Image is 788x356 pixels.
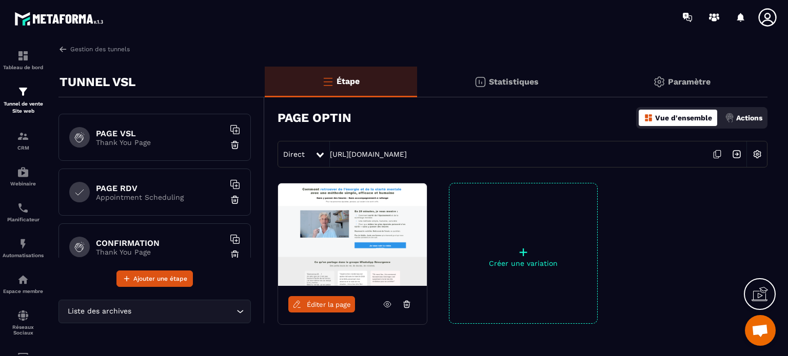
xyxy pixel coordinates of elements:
div: Search for option [58,300,251,323]
a: formationformationTunnel de vente Site web [3,78,44,122]
img: social-network [17,309,29,322]
img: stats.20deebd0.svg [474,76,486,88]
img: scheduler [17,202,29,214]
p: Thank You Page [96,248,224,256]
input: Search for option [133,306,234,317]
button: Ajouter une étape [116,270,193,287]
h6: CONFIRMATION [96,238,224,248]
h6: PAGE VSL [96,129,224,138]
img: formation [17,50,29,62]
p: Étape [337,76,360,86]
p: Appointment Scheduling [96,193,224,201]
img: formation [17,86,29,98]
p: Vue d'ensemble [655,114,712,122]
p: Statistiques [489,77,539,87]
p: Espace membre [3,288,44,294]
img: trash [230,249,240,260]
p: Tunnel de vente Site web [3,100,44,115]
img: formation [17,130,29,142]
img: automations [17,238,29,250]
a: Gestion des tunnels [58,45,130,54]
a: schedulerschedulerPlanificateur [3,194,44,230]
p: Actions [736,114,762,122]
p: TUNNEL VSL [60,72,135,92]
img: actions.d6e523a2.png [725,113,734,122]
p: + [449,245,597,259]
p: Webinaire [3,181,44,186]
a: Éditer la page [288,296,355,312]
p: Automatisations [3,253,44,258]
img: trash [230,195,240,205]
div: Ouvrir le chat [745,315,776,346]
a: automationsautomationsWebinaire [3,158,44,194]
img: dashboard-orange.40269519.svg [644,113,653,122]
a: formationformationCRM [3,122,44,158]
p: CRM [3,145,44,151]
img: setting-w.858f3a88.svg [747,144,767,164]
img: automations [17,166,29,178]
p: Thank You Page [96,138,224,146]
a: automationsautomationsAutomatisations [3,230,44,266]
h3: PAGE OPTIN [278,111,351,125]
span: Éditer la page [307,301,351,308]
img: trash [230,140,240,150]
h6: PAGE RDV [96,183,224,193]
img: bars-o.4a397970.svg [322,75,334,88]
span: Liste des archives [65,306,133,317]
a: automationsautomationsEspace membre [3,266,44,302]
span: Direct [283,150,305,158]
img: image [278,183,427,286]
p: Réseaux Sociaux [3,324,44,336]
img: automations [17,274,29,286]
a: social-networksocial-networkRéseaux Sociaux [3,302,44,343]
span: Ajouter une étape [133,274,187,284]
img: logo [14,9,107,28]
a: [URL][DOMAIN_NAME] [330,150,407,158]
p: Planificateur [3,217,44,222]
p: Paramètre [668,77,711,87]
p: Créer une variation [449,259,597,267]
p: Tableau de bord [3,65,44,70]
a: formationformationTableau de bord [3,42,44,78]
img: arrow-next.bcc2205e.svg [727,144,746,164]
img: setting-gr.5f69749f.svg [653,76,665,88]
img: arrow [58,45,68,54]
